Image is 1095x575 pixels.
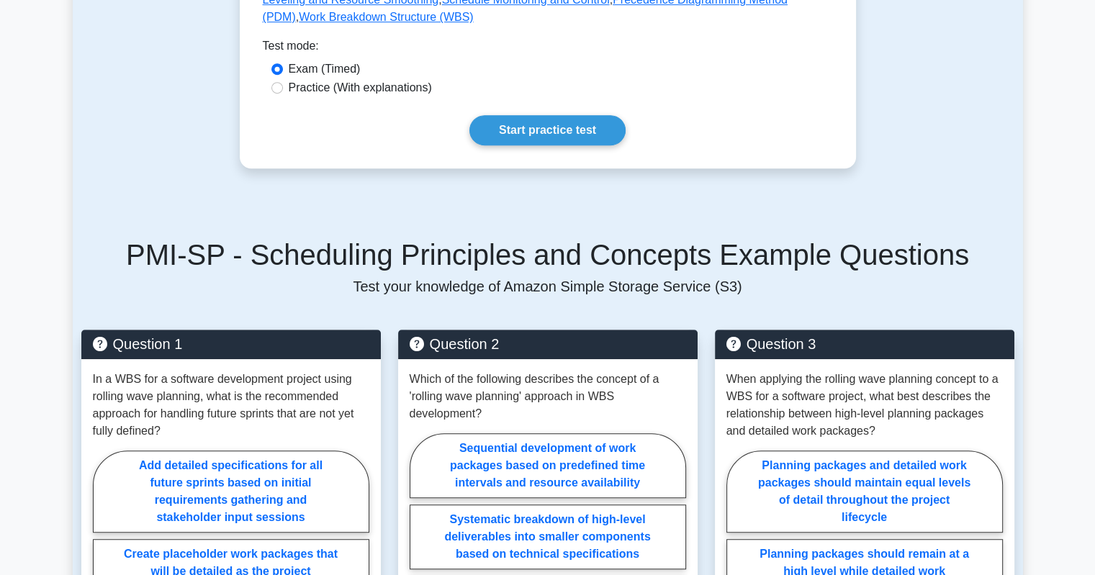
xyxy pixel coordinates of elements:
label: Sequential development of work packages based on predefined time intervals and resource availability [410,433,686,498]
h5: Question 1 [93,335,369,353]
h5: PMI-SP - Scheduling Principles and Concepts Example Questions [81,237,1014,272]
div: Test mode: [263,37,833,60]
label: Practice (With explanations) [289,79,432,96]
label: Exam (Timed) [289,60,361,78]
label: Add detailed specifications for all future sprints based on initial requirements gathering and st... [93,451,369,533]
p: In a WBS for a software development project using rolling wave planning, what is the recommended ... [93,371,369,440]
h5: Question 3 [726,335,1003,353]
p: Which of the following describes the concept of a 'rolling wave planning' approach in WBS develop... [410,371,686,422]
p: When applying the rolling wave planning concept to a WBS for a software project, what best descri... [726,371,1003,440]
p: Test your knowledge of Amazon Simple Storage Service (S3) [81,278,1014,295]
label: Systematic breakdown of high-level deliverables into smaller components based on technical specif... [410,504,686,569]
h5: Question 2 [410,335,686,353]
a: Work Breakdown Structure (WBS) [299,11,473,23]
a: Start practice test [469,115,626,145]
label: Planning packages and detailed work packages should maintain equal levels of detail throughout th... [726,451,1003,533]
